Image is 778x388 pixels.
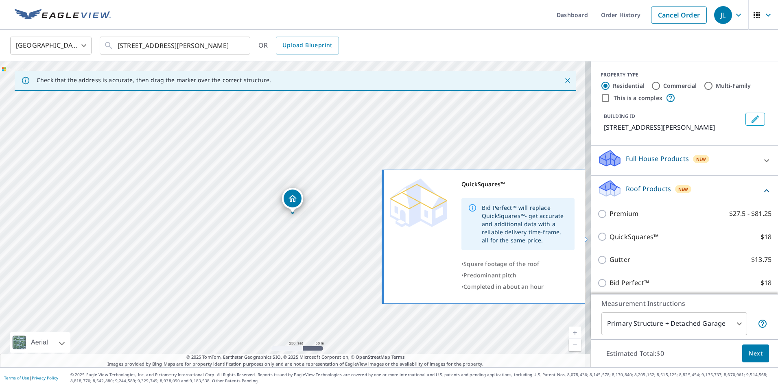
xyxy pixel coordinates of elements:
[597,179,771,202] div: Roof ProductsNew
[742,344,769,363] button: Next
[569,339,581,351] a: Current Level 17, Zoom Out
[716,82,751,90] label: Multi-Family
[729,209,771,219] p: $27.5 - $81.25
[282,40,332,50] span: Upload Blueprint
[613,82,645,90] label: Residential
[610,232,658,242] p: QuickSquares™
[461,270,575,281] div: •
[601,312,747,335] div: Primary Structure + Detached Garage
[37,76,271,84] p: Check that the address is accurate, then drag the marker over the correct structure.
[10,332,70,353] div: Aerial
[463,260,539,268] span: Square footage of the roof
[749,349,763,359] span: Next
[600,344,671,362] p: Estimated Total: $0
[282,188,303,213] div: Dropped pin, building 1, Residential property, 14974 Goodhue St Whittier, CA 90604
[28,332,50,353] div: Aerial
[118,34,234,57] input: Search by address or latitude-longitude
[696,156,706,162] span: New
[276,37,339,54] a: Upload Blueprint
[761,278,771,288] p: $18
[562,75,573,86] button: Close
[761,232,771,242] p: $18
[391,354,405,360] a: Terms
[604,113,635,120] p: BUILDING ID
[651,7,707,24] a: Cancel Order
[678,186,688,192] span: New
[569,327,581,339] a: Current Level 17, Zoom In
[461,179,575,190] div: QuickSquares™
[32,375,58,381] a: Privacy Policy
[390,179,447,227] img: Premium
[482,201,568,248] div: Bid Perfect™ will replace QuickSquares™- get accurate and additional data with a reliable deliver...
[714,6,732,24] div: JL
[4,375,58,380] p: |
[626,154,689,163] p: Full House Products
[626,184,671,194] p: Roof Products
[4,375,29,381] a: Terms of Use
[663,82,697,90] label: Commercial
[597,149,771,172] div: Full House ProductsNew
[601,299,767,308] p: Measurement Instructions
[610,255,630,265] p: Gutter
[70,372,774,384] p: © 2025 Eagle View Technologies, Inc. and Pictometry International Corp. All Rights Reserved. Repo...
[745,113,765,126] button: Edit building 1
[751,255,771,265] p: $13.75
[463,283,544,290] span: Completed in about an hour
[461,258,575,270] div: •
[10,34,92,57] div: [GEOGRAPHIC_DATA]
[604,122,742,132] p: [STREET_ADDRESS][PERSON_NAME]
[463,271,516,279] span: Predominant pitch
[15,9,111,21] img: EV Logo
[610,209,638,219] p: Premium
[601,71,768,78] div: PROPERTY TYPE
[610,278,649,288] p: Bid Perfect™
[614,94,662,102] label: This is a complex
[758,319,767,329] span: Your report will include the primary structure and a detached garage if one exists.
[461,281,575,292] div: •
[186,354,405,361] span: © 2025 TomTom, Earthstar Geographics SIO, © 2025 Microsoft Corporation, ©
[356,354,390,360] a: OpenStreetMap
[258,37,339,54] div: OR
